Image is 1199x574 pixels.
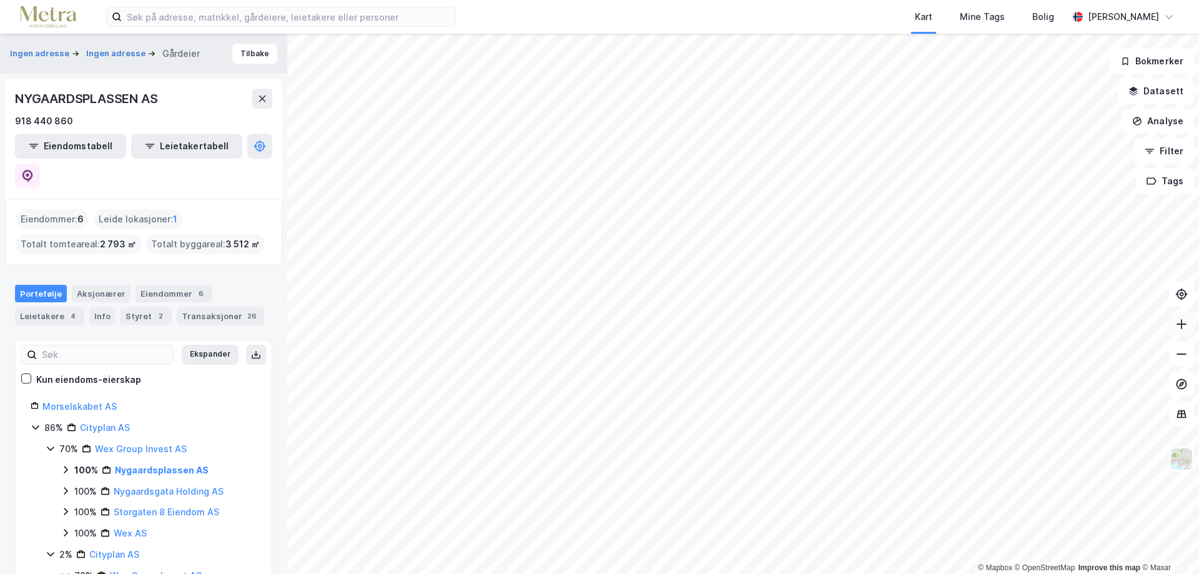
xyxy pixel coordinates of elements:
[15,89,160,109] div: NYGAARDSPLASSEN AS
[15,285,67,302] div: Portefølje
[162,46,200,61] div: Gårdeier
[232,44,277,64] button: Tilbake
[15,114,73,129] div: 918 440 860
[72,285,131,302] div: Aksjonærer
[95,443,187,454] a: Wex Group Invest AS
[131,134,242,159] button: Leietakertabell
[173,212,177,227] span: 1
[16,234,141,254] div: Totalt tomteareal :
[37,345,174,364] input: Søk
[114,507,219,517] a: Storgaten 8 Eiendom AS
[80,422,130,433] a: Cityplan AS
[960,9,1005,24] div: Mine Tags
[36,372,141,387] div: Kun eiendoms-eierskap
[89,549,139,560] a: Cityplan AS
[74,526,97,541] div: 100%
[74,484,97,499] div: 100%
[10,47,72,60] button: Ingen adresse
[15,134,126,159] button: Eiendomstabell
[86,47,148,60] button: Ingen adresse
[146,234,265,254] div: Totalt byggareal :
[1137,514,1199,574] iframe: Chat Widget
[15,307,84,325] div: Leietakere
[115,465,209,475] a: Nygaardsplassen AS
[67,310,79,322] div: 4
[122,7,455,26] input: Søk på adresse, matrikkel, gårdeiere, leietakere eller personer
[74,463,98,478] div: 100%
[177,307,264,325] div: Transaksjoner
[978,563,1012,572] a: Mapbox
[20,6,76,28] img: metra-logo.256734c3b2bbffee19d4.png
[59,547,72,562] div: 2%
[915,9,932,24] div: Kart
[1170,447,1193,471] img: Z
[16,209,89,229] div: Eiendommer :
[195,287,207,300] div: 6
[136,285,212,302] div: Eiendommer
[100,237,136,252] span: 2 793 ㎡
[1134,139,1194,164] button: Filter
[1110,49,1194,74] button: Bokmerker
[225,237,260,252] span: 3 512 ㎡
[1118,79,1194,104] button: Datasett
[1078,563,1140,572] a: Improve this map
[245,310,259,322] div: 26
[1137,514,1199,574] div: Kontrollprogram for chat
[154,310,167,322] div: 2
[1136,169,1194,194] button: Tags
[114,486,224,497] a: Nygaardsgata Holding AS
[121,307,172,325] div: Styret
[59,442,78,457] div: 70%
[94,209,182,229] div: Leide lokasjoner :
[74,505,97,520] div: 100%
[1122,109,1194,134] button: Analyse
[1032,9,1054,24] div: Bolig
[114,528,147,538] a: Wex AS
[44,420,63,435] div: 86%
[182,345,239,365] button: Ekspander
[1015,563,1075,572] a: OpenStreetMap
[77,212,84,227] span: 6
[42,401,117,412] a: Morselskabet AS
[89,307,116,325] div: Info
[1088,9,1159,24] div: [PERSON_NAME]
